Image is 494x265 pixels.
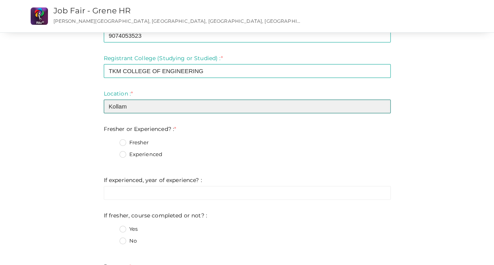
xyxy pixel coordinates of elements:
[119,225,138,233] label: Yes
[53,18,301,24] p: [PERSON_NAME][GEOGRAPHIC_DATA], [GEOGRAPHIC_DATA], [GEOGRAPHIC_DATA], [GEOGRAPHIC_DATA], [GEOGRAP...
[104,90,133,98] label: Location :
[53,6,131,15] a: Job Fair - Grene HR
[31,7,48,25] img: CS2O7UHK_small.png
[119,237,137,245] label: No
[104,29,391,42] input: Enter registrant phone no here.
[104,176,202,184] label: If experienced, year of experience? :
[104,64,391,78] input: Enter Registrant College (Studying or Studied)
[119,151,163,158] label: Experienced
[104,212,207,219] label: If fresher, course completed or not? :
[104,125,176,133] label: Fresher or Experienced? :
[119,139,149,147] label: Fresher
[104,54,223,62] label: Registrant College (Studying or Studied) :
